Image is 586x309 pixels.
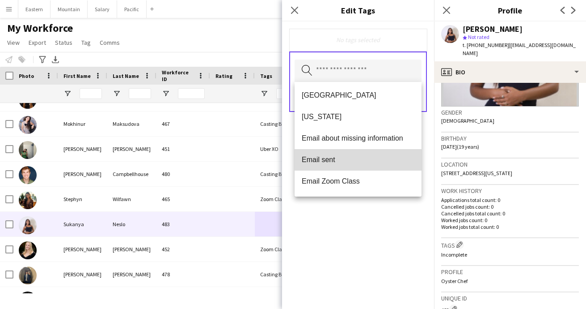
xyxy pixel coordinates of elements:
p: Cancelled jobs count: 0 [441,203,579,210]
p: Worked jobs total count: 0 [441,223,579,230]
div: [PERSON_NAME] [58,162,107,186]
span: Last Name [113,73,139,79]
div: 451 [156,137,210,161]
a: Comms [96,37,123,48]
button: Pacific [117,0,147,18]
span: t. [PHONE_NUMBER] [463,42,509,48]
div: 467 [156,112,210,136]
div: [PERSON_NAME] [107,137,156,161]
img: Stephyn Wilfawn [19,191,37,209]
div: [PERSON_NAME] [58,262,107,287]
h3: Birthday [441,134,579,142]
a: Tag [78,37,94,48]
h3: Edit Tags [282,4,434,16]
button: Open Filter Menu [63,90,72,98]
span: [US_STATE] [302,112,414,121]
div: Stephyn [58,187,107,211]
div: [PERSON_NAME] [58,237,107,262]
h3: Profile [441,268,579,276]
input: Workforce ID Filter Input [178,88,205,99]
div: Bio [434,61,586,83]
h3: Gender [441,108,579,116]
img: victor Vandenbroek [19,266,37,284]
button: Open Filter Menu [260,90,268,98]
span: Rating [215,73,232,79]
span: Status [55,39,72,47]
button: Salary [88,0,117,18]
div: Mokhinur [58,112,107,136]
span: [DATE] (19 years) [441,143,479,150]
div: Campbellhouse [107,162,156,186]
div: No tags selected [296,36,420,44]
span: [GEOGRAPHIC_DATA] [302,91,414,99]
span: Not rated [468,34,489,40]
p: Incomplete [441,251,579,258]
p: Worked jobs count: 0 [441,217,579,223]
div: Maksudova [107,112,156,136]
div: Sukanya [58,212,107,236]
div: Neslo [107,212,156,236]
a: Status [51,37,76,48]
div: Wilfawn [107,187,156,211]
img: Sundy Zimmermann [19,241,37,259]
span: Photo [19,73,34,79]
div: Casting Booked [255,262,308,287]
img: Natalie Alvarado [19,141,37,159]
span: Workforce ID [162,69,194,82]
div: Zoom Class Completed [255,187,308,211]
span: Tag [81,39,91,47]
div: Casting Booked [255,162,308,186]
div: Uber XO [255,137,308,161]
h3: Location [441,160,579,168]
div: 452 [156,237,210,262]
span: Email Zoom Class [302,177,414,185]
h3: Tags [441,240,579,249]
div: 480 [156,162,210,186]
a: Export [25,37,50,48]
a: View [4,37,23,48]
span: Email sent [302,155,414,164]
p: Applications total count: 0 [441,197,579,203]
img: Sukanya Neslo [19,216,37,234]
input: Tags Filter Input [276,88,303,99]
h3: Unique ID [441,294,579,302]
span: [STREET_ADDRESS][US_STATE] [441,170,512,176]
p: Cancelled jobs total count: 0 [441,210,579,217]
div: Zoom Class Completed [255,237,308,262]
span: [DEMOGRAPHIC_DATA] [441,117,494,124]
div: Casting Booked [255,112,308,136]
span: First Name [63,73,91,79]
input: Last Name Filter Input [129,88,151,99]
div: [PERSON_NAME] [107,262,156,287]
div: 478 [156,262,210,287]
span: My Workforce [7,21,73,35]
div: 465 [156,187,210,211]
span: View [7,39,20,47]
h3: Work history [441,187,579,195]
span: Tags [260,73,272,79]
input: First Name Filter Input [80,88,102,99]
img: Mokhinur Maksudova [19,116,37,134]
app-action-btn: Export XLSX [50,54,61,65]
h3: Profile [434,4,586,16]
button: Open Filter Menu [162,90,170,98]
div: [PERSON_NAME] [463,25,523,33]
div: [PERSON_NAME] [107,237,156,262]
p: Oyster Chef [441,278,579,284]
button: Eastern [18,0,51,18]
img: Ryan Campbellhouse [19,166,37,184]
app-action-btn: Advanced filters [37,54,48,65]
div: 483 [156,212,210,236]
span: Comms [100,39,120,47]
span: Email about missing information [302,134,414,142]
span: Export [29,39,46,47]
button: Open Filter Menu [113,90,121,98]
span: | [EMAIL_ADDRESS][DOMAIN_NAME] [463,42,576,56]
button: Mountain [51,0,88,18]
div: [PERSON_NAME] [58,137,107,161]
